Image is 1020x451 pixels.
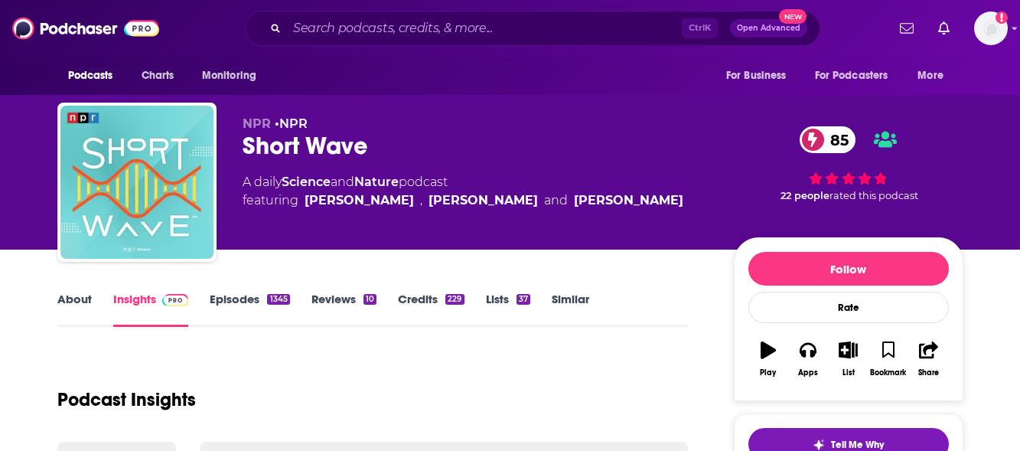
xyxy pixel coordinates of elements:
[191,61,276,90] button: open menu
[829,190,918,201] span: rated this podcast
[420,191,422,210] span: ,
[805,61,911,90] button: open menu
[748,332,788,387] button: Play
[363,294,376,305] div: 10
[974,11,1008,45] img: User Profile
[162,294,189,306] img: Podchaser Pro
[305,191,414,210] a: [PERSON_NAME]
[132,61,184,90] a: Charts
[907,61,963,90] button: open menu
[445,294,464,305] div: 229
[287,16,682,41] input: Search podcasts, credits, & more...
[788,332,828,387] button: Apps
[780,190,829,201] span: 22 people
[57,388,196,411] h1: Podcast Insights
[831,439,884,451] span: Tell Me Why
[282,175,331,189] a: Science
[813,439,825,451] img: tell me why sparkle
[311,292,376,327] a: Reviews10
[682,18,718,38] span: Ctrl K
[737,25,800,32] span: Open Advanced
[730,19,807,38] button: Open AdvancedNew
[870,368,906,377] div: Bookmark
[974,11,1008,45] button: Show profile menu
[917,65,943,87] span: More
[113,292,189,327] a: InsightsPodchaser Pro
[210,292,289,327] a: Episodes1345
[932,15,956,41] a: Show notifications dropdown
[57,292,92,327] a: About
[868,332,908,387] button: Bookmark
[279,116,308,131] a: NPR
[142,65,174,87] span: Charts
[486,292,530,327] a: Lists37
[842,368,855,377] div: List
[243,191,683,210] span: featuring
[918,368,939,377] div: Share
[715,61,806,90] button: open menu
[734,116,963,211] div: 85 22 peoplerated this podcast
[245,11,820,46] div: Search podcasts, credits, & more...
[828,332,868,387] button: List
[815,126,856,153] span: 85
[243,173,683,210] div: A daily podcast
[726,65,787,87] span: For Business
[12,14,159,43] img: Podchaser - Follow, Share and Rate Podcasts
[57,61,133,90] button: open menu
[354,175,399,189] a: Nature
[996,11,1008,24] svg: Add a profile image
[748,292,949,323] div: Rate
[894,15,920,41] a: Show notifications dropdown
[68,65,113,87] span: Podcasts
[800,126,856,153] a: 85
[544,191,568,210] span: and
[798,368,818,377] div: Apps
[552,292,589,327] a: Similar
[574,191,683,210] a: [PERSON_NAME]
[243,116,271,131] span: NPR
[331,175,354,189] span: and
[908,332,948,387] button: Share
[429,191,538,210] a: [PERSON_NAME]
[517,294,530,305] div: 37
[267,294,289,305] div: 1345
[275,116,308,131] span: •
[815,65,888,87] span: For Podcasters
[202,65,256,87] span: Monitoring
[974,11,1008,45] span: Logged in as hconnor
[398,292,464,327] a: Credits229
[748,252,949,286] button: Follow
[60,106,213,259] img: Short Wave
[779,9,807,24] span: New
[760,368,776,377] div: Play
